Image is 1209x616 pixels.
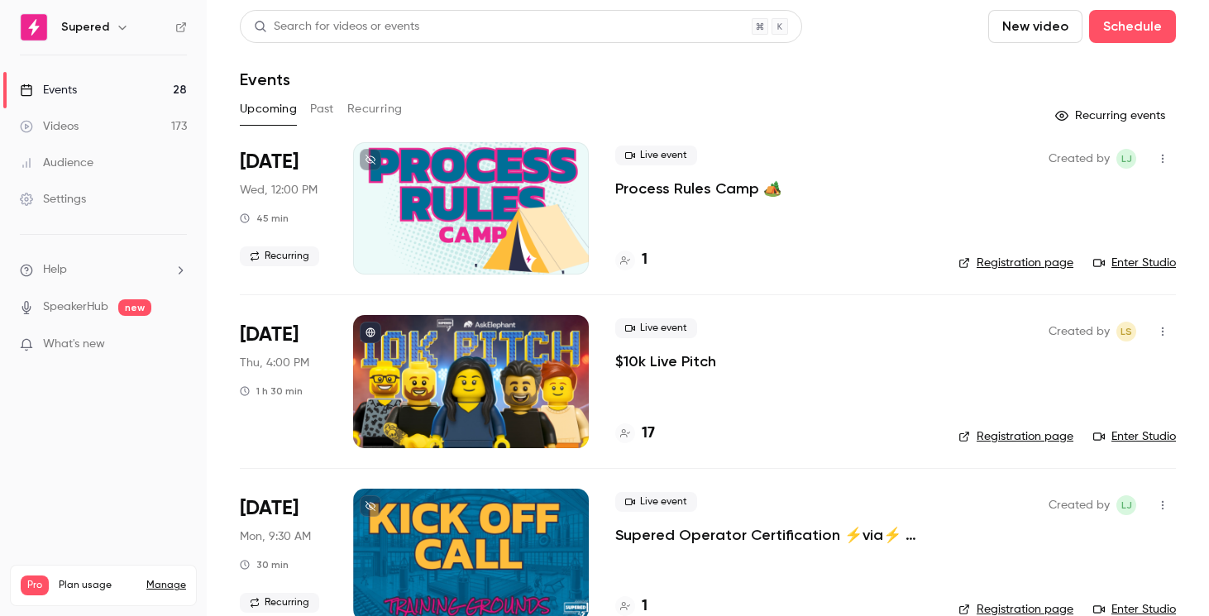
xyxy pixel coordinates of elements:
[1049,149,1110,169] span: Created by
[240,384,303,398] div: 1 h 30 min
[240,182,318,198] span: Wed, 12:00 PM
[254,18,419,36] div: Search for videos or events
[240,558,289,571] div: 30 min
[118,299,151,316] span: new
[240,212,289,225] div: 45 min
[240,322,299,348] span: [DATE]
[21,575,49,595] span: Pro
[240,355,309,371] span: Thu, 4:00 PM
[1121,149,1132,169] span: LJ
[1048,103,1176,129] button: Recurring events
[615,492,697,512] span: Live event
[615,351,716,371] a: $10k Live Pitch
[20,155,93,171] div: Audience
[958,255,1073,271] a: Registration page
[1116,495,1136,515] span: Lindsay John
[240,69,290,89] h1: Events
[240,142,327,275] div: Aug 27 Wed, 12:00 PM (America/New York)
[958,428,1073,445] a: Registration page
[61,19,109,36] h6: Supered
[1093,428,1176,445] a: Enter Studio
[615,179,781,198] a: Process Rules Camp 🏕️
[1116,149,1136,169] span: Lindsay John
[1049,322,1110,341] span: Created by
[43,261,67,279] span: Help
[240,495,299,522] span: [DATE]
[615,249,648,271] a: 1
[59,579,136,592] span: Plan usage
[615,525,932,545] a: Supered Operator Certification ⚡️via⚡️ Training Grounds: Kickoff Call
[642,249,648,271] h4: 1
[988,10,1082,43] button: New video
[642,423,655,445] h4: 17
[240,246,319,266] span: Recurring
[615,146,697,165] span: Live event
[20,191,86,208] div: Settings
[43,336,105,353] span: What's new
[1093,255,1176,271] a: Enter Studio
[21,14,47,41] img: Supered
[240,593,319,613] span: Recurring
[240,528,311,545] span: Mon, 9:30 AM
[240,149,299,175] span: [DATE]
[43,298,108,316] a: SpeakerHub
[20,118,79,135] div: Videos
[1121,322,1132,341] span: LS
[615,318,697,338] span: Live event
[1089,10,1176,43] button: Schedule
[1116,322,1136,341] span: Lindsey Smith
[1049,495,1110,515] span: Created by
[1121,495,1132,515] span: LJ
[347,96,403,122] button: Recurring
[615,423,655,445] a: 17
[20,82,77,98] div: Events
[240,96,297,122] button: Upcoming
[146,579,186,592] a: Manage
[20,261,187,279] li: help-dropdown-opener
[167,337,187,352] iframe: Noticeable Trigger
[240,315,327,447] div: Aug 28 Thu, 2:00 PM (America/Denver)
[310,96,334,122] button: Past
